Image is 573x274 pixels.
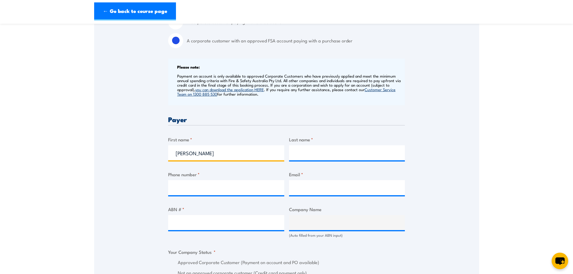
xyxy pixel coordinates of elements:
label: A corporate customer with an approved FSA account paying with a purchase order [187,33,405,48]
a: Customer Service Team on 1300 885 530 [177,87,396,97]
a: ← Go back to course page [94,2,176,20]
label: Phone number [168,171,284,178]
label: Company Name [289,206,405,213]
h3: Payer [168,116,405,123]
label: ABN # [168,206,284,213]
button: chat-button [552,253,568,269]
label: Approved Corporate Customer (Payment on account and PO available) [178,259,405,266]
a: you can download the application HERE [195,87,264,92]
p: Payment on account is only available to approved Corporate Customers who have previously applied ... [177,74,403,96]
div: (Auto filled from your ABN input) [289,232,405,238]
label: First name [168,136,284,143]
legend: Your Company Status [168,248,216,255]
label: Last name [289,136,405,143]
label: Email [289,171,405,178]
b: Please note: [177,64,200,70]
